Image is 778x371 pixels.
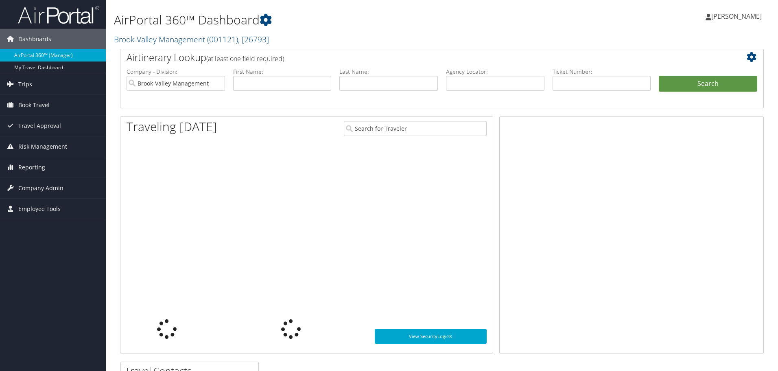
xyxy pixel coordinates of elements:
[18,178,63,198] span: Company Admin
[446,68,544,76] label: Agency Locator:
[206,54,284,63] span: (at least one field required)
[18,116,61,136] span: Travel Approval
[375,329,487,344] a: View SecurityLogic®
[339,68,438,76] label: Last Name:
[127,68,225,76] label: Company - Division:
[18,199,61,219] span: Employee Tools
[344,121,487,136] input: Search for Traveler
[18,136,67,157] span: Risk Management
[114,11,551,29] h1: AirPortal 360™ Dashboard
[553,68,651,76] label: Ticket Number:
[18,95,50,115] span: Book Travel
[18,74,32,94] span: Trips
[238,34,269,45] span: , [ 26793 ]
[18,157,45,178] span: Reporting
[127,50,704,64] h2: Airtinerary Lookup
[18,29,51,49] span: Dashboards
[659,76,757,92] button: Search
[18,5,99,24] img: airportal-logo.png
[711,12,762,21] span: [PERSON_NAME]
[207,34,238,45] span: ( 001121 )
[127,118,217,135] h1: Traveling [DATE]
[114,34,269,45] a: Brook-Valley Management
[706,4,770,29] a: [PERSON_NAME]
[233,68,332,76] label: First Name:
